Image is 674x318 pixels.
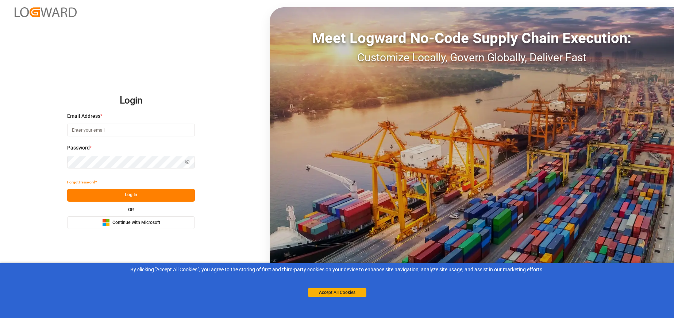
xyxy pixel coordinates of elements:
[67,189,195,202] button: Log In
[67,144,90,152] span: Password
[67,89,195,112] h2: Login
[67,112,100,120] span: Email Address
[308,288,366,297] button: Accept All Cookies
[15,7,77,17] img: Logward_new_orange.png
[112,220,160,226] span: Continue with Microsoft
[67,176,97,189] button: Forgot Password?
[128,208,134,212] small: OR
[270,49,674,66] div: Customize Locally, Govern Globally, Deliver Fast
[5,266,669,274] div: By clicking "Accept All Cookies”, you agree to the storing of first and third-party cookies on yo...
[67,124,195,136] input: Enter your email
[67,216,195,229] button: Continue with Microsoft
[270,27,674,49] div: Meet Logward No-Code Supply Chain Execution:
